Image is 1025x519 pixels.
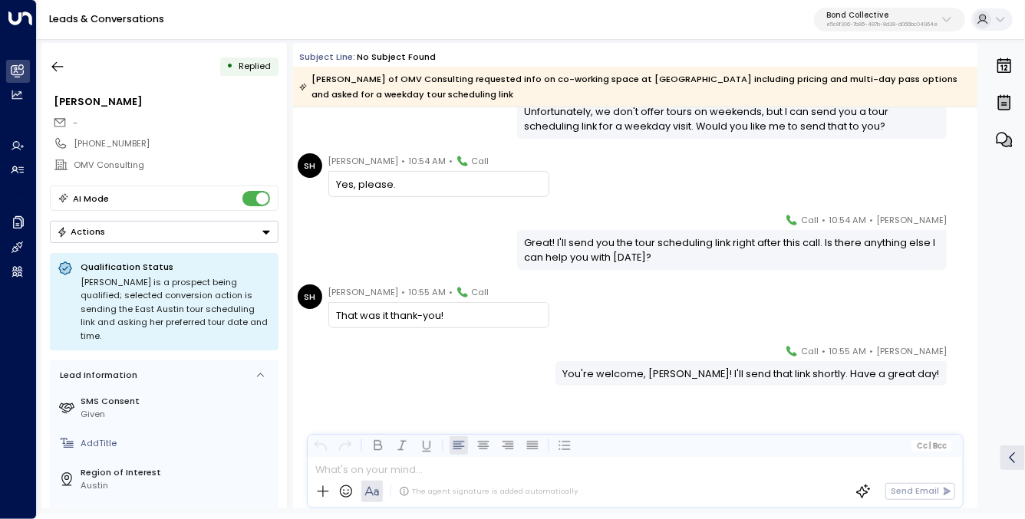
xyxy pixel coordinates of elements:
[525,104,940,133] div: Unfortunately, we don't offer tours on weekends, but I can send you a tour scheduling link for a ...
[829,212,866,228] span: 10:54 AM
[876,343,947,359] span: [PERSON_NAME]
[73,117,77,129] span: -
[409,284,447,300] span: 10:55 AM
[472,153,489,169] span: Call
[55,369,137,382] div: Lead Information
[226,55,233,77] div: •
[54,94,278,109] div: [PERSON_NAME]
[328,284,399,300] span: [PERSON_NAME]
[472,284,489,300] span: Call
[525,235,940,264] div: Great! I'll send you the tour scheduling link right after this call. Is there anything else I can...
[953,343,977,368] img: 74_headshot.jpg
[336,177,541,192] div: Yes, please.
[81,395,273,408] label: SMS Consent
[50,221,278,243] button: Actions
[450,284,453,300] span: •
[299,51,355,63] span: Subject Line:
[81,437,273,450] div: AddTitle
[336,436,354,455] button: Redo
[81,466,273,479] label: Region of Interest
[814,8,965,32] button: Bond Collectivee5c8f306-7b86-487b-8d28-d066bc04964e
[49,12,164,25] a: Leads & Conversations
[402,153,406,169] span: •
[876,212,947,228] span: [PERSON_NAME]
[826,21,938,28] p: e5c8f306-7b86-487b-8d28-d066bc04964e
[73,191,109,206] div: AI Mode
[50,221,278,243] div: Button group with a nested menu
[801,212,819,228] span: Call
[917,442,947,450] span: Cc Bcc
[402,284,406,300] span: •
[298,284,322,309] div: SH
[299,71,970,102] div: [PERSON_NAME] of OMV Consulting requested info on co-working space at [GEOGRAPHIC_DATA] including...
[826,11,938,20] p: Bond Collective
[328,153,399,169] span: [PERSON_NAME]
[929,442,931,450] span: |
[822,212,826,228] span: •
[829,343,866,359] span: 10:55 AM
[336,308,541,323] div: That was it thank-you!
[801,343,819,359] span: Call
[81,408,273,421] div: Given
[81,276,271,343] div: [PERSON_NAME] is a prospect being qualified; selected conversion action is sending the East Austi...
[298,153,322,178] div: SH
[81,261,271,273] p: Qualification Status
[311,436,330,455] button: Undo
[357,51,436,64] div: No subject found
[239,60,271,72] span: Replied
[953,212,977,237] img: 74_headshot.jpg
[869,212,873,228] span: •
[562,366,939,381] div: You're welcome, [PERSON_NAME]! I'll send that link shortly. Have a great day!
[911,440,951,452] button: Cc|Bcc
[409,153,447,169] span: 10:54 AM
[399,486,578,497] div: The agent signature is added automatically
[822,343,826,359] span: •
[81,479,273,492] div: Austin
[57,226,105,237] div: Actions
[450,153,453,169] span: •
[74,137,278,150] div: [PHONE_NUMBER]
[869,343,873,359] span: •
[74,159,278,172] div: OMV Consulting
